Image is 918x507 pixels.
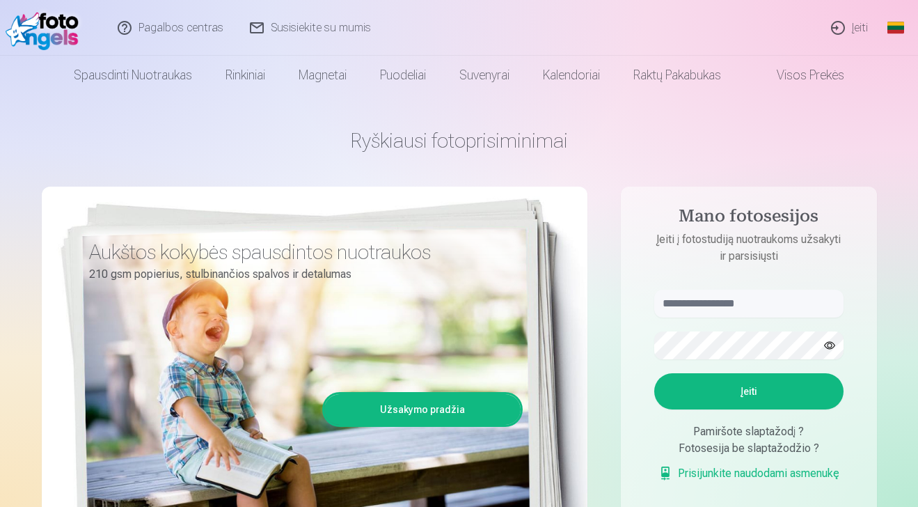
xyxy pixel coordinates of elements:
a: Magnetai [282,56,363,95]
p: Įeiti į fotostudiją nuotraukoms užsakyti ir parsisiųsti [640,231,857,265]
a: Visos prekės [738,56,861,95]
div: Pamiršote slaptažodį ? [654,423,844,440]
a: Raktų pakabukas [617,56,738,95]
a: Kalendoriai [526,56,617,95]
a: Puodeliai [363,56,443,95]
h3: Aukštos kokybės spausdintos nuotraukos [89,240,512,265]
a: Užsakymo pradžia [324,394,521,425]
h4: Mano fotosesijos [640,206,857,231]
a: Spausdinti nuotraukas [57,56,209,95]
a: Rinkiniai [209,56,282,95]
h1: Ryškiausi fotoprisiminimai [42,128,877,153]
button: Įeiti [654,373,844,409]
a: Prisijunkite naudodami asmenukę [658,465,839,482]
img: /fa2 [6,6,86,50]
p: 210 gsm popierius, stulbinančios spalvos ir detalumas [89,265,512,284]
div: Fotosesija be slaptažodžio ? [654,440,844,457]
a: Suvenyrai [443,56,526,95]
